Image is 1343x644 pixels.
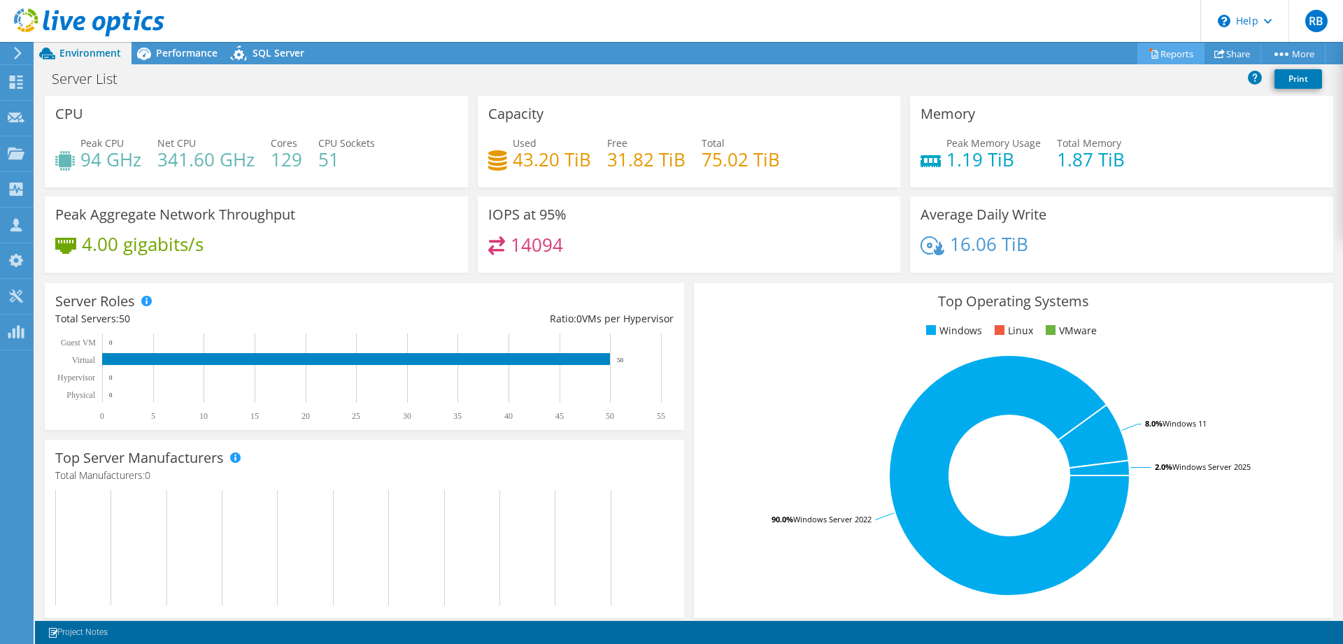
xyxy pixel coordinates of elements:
[157,152,255,167] h4: 341.60 GHz
[657,411,665,421] text: 55
[1305,10,1328,32] span: RB
[318,136,375,150] span: CPU Sockets
[1145,418,1163,429] tspan: 8.0%
[156,46,218,59] span: Performance
[352,411,360,421] text: 25
[1057,136,1121,150] span: Total Memory
[55,106,83,122] h3: CPU
[1163,418,1207,429] tspan: Windows 11
[80,152,141,167] h4: 94 GHz
[157,136,196,150] span: Net CPU
[119,312,130,325] span: 50
[38,624,118,641] a: Project Notes
[55,207,295,222] h3: Peak Aggregate Network Throughput
[607,136,627,150] span: Free
[946,136,1041,150] span: Peak Memory Usage
[151,411,155,421] text: 5
[55,468,674,483] h4: Total Manufacturers:
[991,323,1033,338] li: Linux
[702,152,780,167] h4: 75.02 TiB
[59,46,121,59] span: Environment
[488,106,543,122] h3: Capacity
[1218,15,1230,27] svg: \n
[504,411,513,421] text: 40
[704,294,1323,309] h3: Top Operating Systems
[253,46,304,59] span: SQL Server
[1042,323,1097,338] li: VMware
[1274,69,1322,89] a: Print
[606,411,614,421] text: 50
[921,207,1046,222] h3: Average Daily Write
[109,374,113,381] text: 0
[511,237,563,252] h4: 14094
[488,207,567,222] h3: IOPS at 95%
[55,294,135,309] h3: Server Roles
[1137,43,1205,64] a: Reports
[45,71,139,87] h1: Server List
[1204,43,1261,64] a: Share
[555,411,564,421] text: 45
[80,136,124,150] span: Peak CPU
[364,311,674,327] div: Ratio: VMs per Hypervisor
[617,357,624,364] text: 50
[271,136,297,150] span: Cores
[61,338,96,348] text: Guest VM
[55,450,224,466] h3: Top Server Manufacturers
[109,392,113,399] text: 0
[109,339,113,346] text: 0
[702,136,725,150] span: Total
[301,411,310,421] text: 20
[793,514,872,524] tspan: Windows Server 2022
[1172,461,1251,472] tspan: Windows Server 2025
[946,152,1041,167] h4: 1.19 TiB
[576,312,582,325] span: 0
[1155,461,1172,472] tspan: 2.0%
[318,152,375,167] h4: 51
[772,514,793,524] tspan: 90.0%
[923,323,982,338] li: Windows
[82,236,204,252] h4: 4.00 gigabits/s
[513,152,591,167] h4: 43.20 TiB
[199,411,208,421] text: 10
[950,236,1028,252] h4: 16.06 TiB
[1057,152,1125,167] h4: 1.87 TiB
[403,411,411,421] text: 30
[453,411,462,421] text: 35
[55,311,364,327] div: Total Servers:
[100,411,104,421] text: 0
[513,136,537,150] span: Used
[607,152,685,167] h4: 31.82 TiB
[145,468,150,482] span: 0
[921,106,975,122] h3: Memory
[72,355,96,365] text: Virtual
[1260,43,1326,64] a: More
[66,390,95,400] text: Physical
[250,411,259,421] text: 15
[271,152,302,167] h4: 129
[57,373,95,382] text: Hypervisor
